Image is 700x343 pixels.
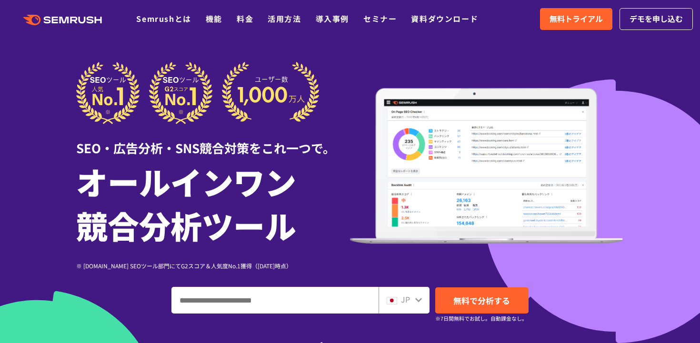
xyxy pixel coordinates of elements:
a: 料金 [237,13,253,24]
span: JP [401,294,410,305]
a: 無料で分析する [435,287,529,314]
input: ドメイン、キーワードまたはURLを入力してください [172,287,378,313]
a: 機能 [206,13,222,24]
small: ※7日間無料でお試し。自動課金なし。 [435,314,527,323]
span: デモを申し込む [630,13,683,25]
span: 無料で分析する [453,294,510,306]
a: 無料トライアル [540,8,612,30]
a: 活用方法 [268,13,301,24]
a: 導入事例 [316,13,349,24]
div: SEO・広告分析・SNS競合対策をこれ一つで。 [76,124,350,157]
span: 無料トライアル [550,13,603,25]
a: 資料ダウンロード [411,13,478,24]
div: ※ [DOMAIN_NAME] SEOツール部門にてG2スコア＆人気度No.1獲得（[DATE]時点） [76,261,350,270]
h1: オールインワン 競合分析ツール [76,159,350,247]
a: Semrushとは [136,13,191,24]
a: デモを申し込む [620,8,693,30]
a: セミナー [363,13,397,24]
